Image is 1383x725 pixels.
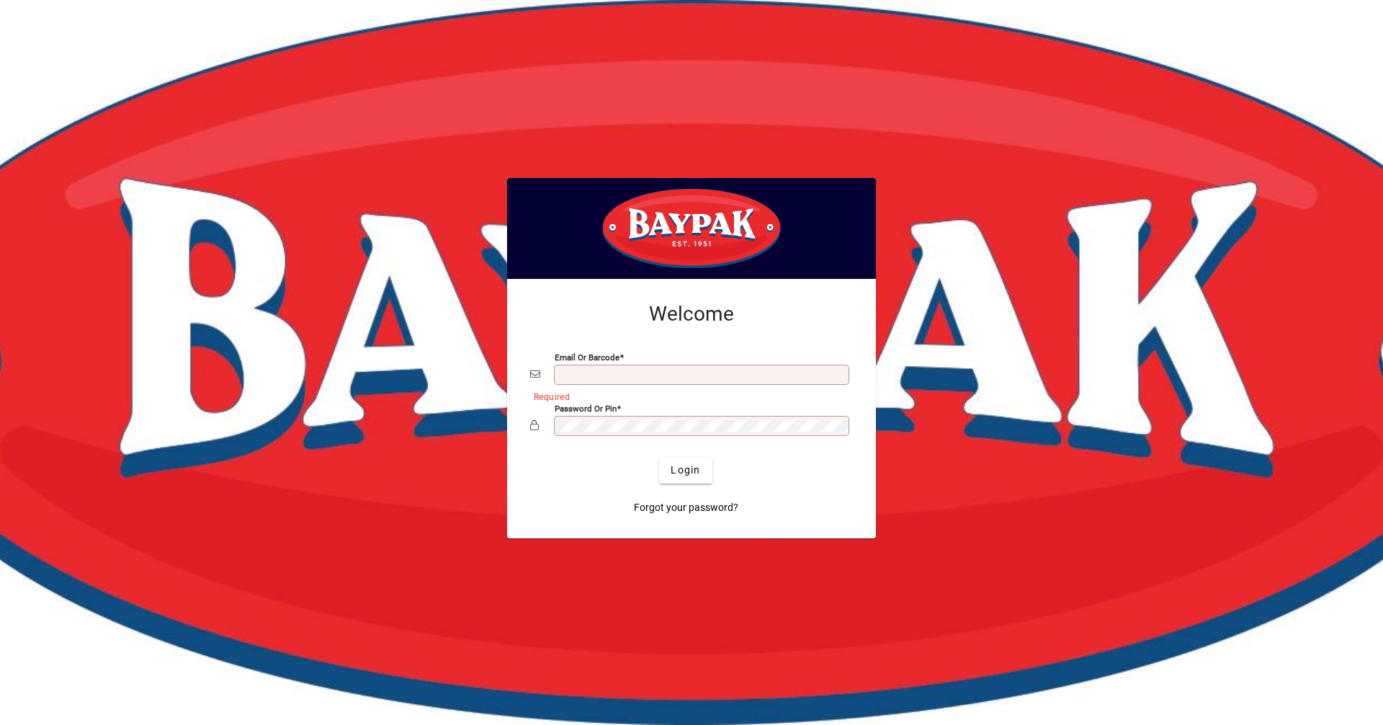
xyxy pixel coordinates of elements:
[530,302,853,326] h2: Welcome
[555,352,619,362] mat-label: Email or Barcode
[628,495,744,521] a: Forgot your password?
[659,458,712,484] button: Login
[555,403,617,413] mat-label: Password or Pin
[671,463,700,478] span: Login
[634,500,738,515] span: Forgot your password?
[534,388,841,404] mat-error: Required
